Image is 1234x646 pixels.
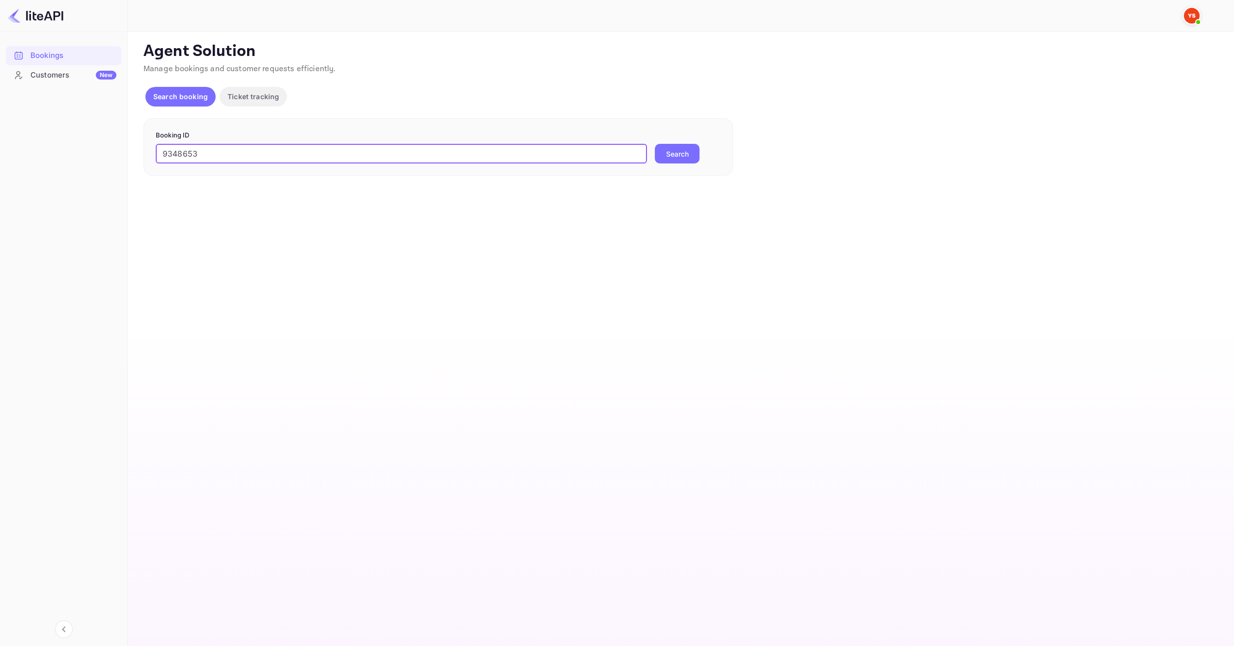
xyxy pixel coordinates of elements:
[143,64,336,74] span: Manage bookings and customer requests efficiently.
[8,8,63,24] img: LiteAPI logo
[655,144,700,163] button: Search
[143,42,1216,61] p: Agent Solution
[6,46,121,64] a: Bookings
[156,131,721,140] p: Booking ID
[55,620,73,638] button: Collapse navigation
[6,46,121,65] div: Bookings
[227,91,279,102] p: Ticket tracking
[30,70,116,81] div: Customers
[96,71,116,80] div: New
[6,66,121,85] div: CustomersNew
[156,144,647,163] input: Enter Booking ID (e.g., 63782194)
[153,91,208,102] p: Search booking
[6,66,121,84] a: CustomersNew
[30,50,116,61] div: Bookings
[1184,8,1200,24] img: Yandex Support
